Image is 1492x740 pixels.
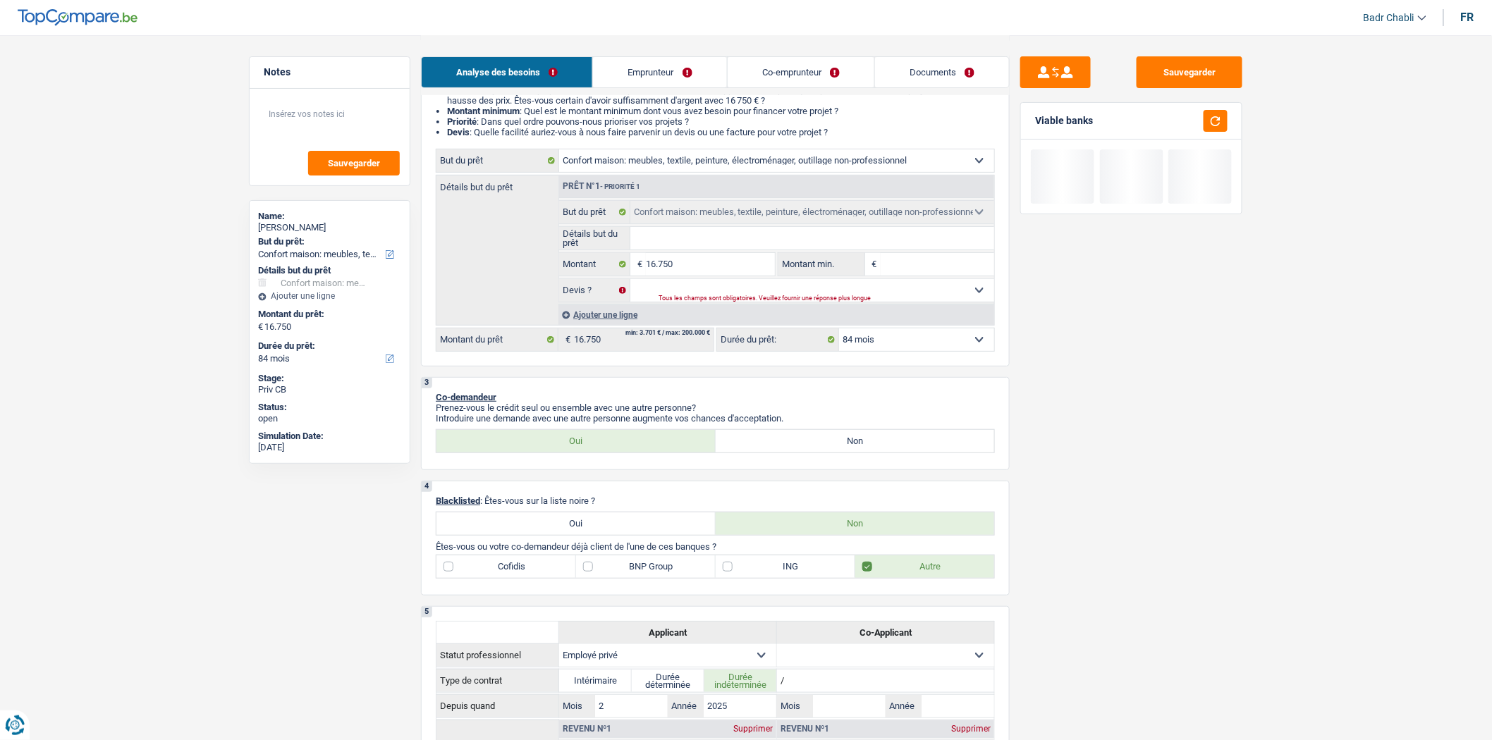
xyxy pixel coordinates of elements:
label: Montant [559,253,630,276]
label: Non [716,430,995,452]
p: : Êtes-vous sur la liste noire ? [436,495,995,506]
span: € [630,253,646,276]
input: AAAA [704,695,776,717]
th: Applicant [559,621,777,643]
input: MM [813,695,886,717]
th: Depuis quand [436,694,559,717]
div: [DATE] [258,442,401,453]
a: Documents [875,57,1009,87]
div: Simulation Date: [258,431,401,442]
label: Cofidis [436,555,576,578]
img: TopCompare Logo [18,9,137,26]
span: Co-demandeur [436,392,496,402]
div: 5 [422,607,432,617]
div: Priv CB [258,384,401,395]
div: Prêt n°1 [559,182,644,191]
label: But du prêt [436,149,559,172]
li: : Quel est le montant minimum dont vous avez besoin pour financer votre projet ? [447,106,995,116]
label: Autre [855,555,995,578]
label: Non [716,512,995,535]
label: But du prêt: [258,236,398,247]
div: min: 3.701 € / max: 200.000 € [625,330,710,336]
div: Supprimer [730,724,776,733]
a: Badr Chabli [1352,6,1426,30]
span: Devis [447,127,470,137]
div: 3 [422,378,432,388]
p: / [777,676,994,685]
span: Badr Chabli [1364,12,1414,24]
strong: Priorité [447,116,477,127]
a: Co-emprunteur [728,57,874,87]
label: Durée du prêt: [717,328,839,351]
button: Sauvegarder [308,151,400,175]
div: fr [1461,11,1474,24]
label: Détails but du prêt [559,227,630,249]
button: Sauvegarder [1137,56,1242,88]
li: : Quelle facilité auriez-vous à nous faire parvenir un devis ou une facture pour votre projet ? [447,127,995,137]
label: Durée du prêt: [258,340,398,352]
label: Oui [436,430,716,452]
span: Blacklisted [436,495,480,506]
label: ING [716,555,855,578]
label: Mois [559,695,595,717]
p: Introduire une demande avec une autre personne augmente vos chances d'acceptation. [436,413,995,424]
input: AAAA [922,695,994,717]
span: € [558,328,574,351]
a: Analyse des besoins [422,57,592,87]
div: Détails but du prêt [258,265,401,276]
li: : Dans quel ordre pouvons-nous prioriser vos projets ? [447,116,995,127]
label: Mois [777,695,813,717]
span: - Priorité 1 [600,183,640,190]
div: Status: [258,402,401,413]
p: Prenez-vous le crédit seul ou ensemble avec une autre personne? [436,402,995,413]
th: Statut professionnel [436,643,559,667]
label: Intérimaire [559,670,632,692]
label: Montant du prêt: [258,309,398,320]
div: Ajouter une ligne [558,304,994,325]
div: Revenu nº1 [777,724,833,733]
p: Êtes-vous ou votre co-demandeur déjà client de l'une de ces banques ? [436,541,995,552]
div: Revenu nº1 [559,724,615,733]
a: Emprunteur [593,57,726,87]
label: Oui [436,512,716,535]
div: Supprimer [948,724,994,733]
label: Année [668,695,704,717]
label: Année [886,695,922,717]
div: Viable banks [1035,115,1093,127]
label: Durée indéterminée [704,670,777,692]
th: Co-Applicant [777,621,995,643]
span: € [258,321,263,333]
label: Détails but du prêt [436,175,558,192]
label: Montant min. [778,253,864,276]
label: But du prêt [559,201,630,223]
span: € [865,253,881,276]
span: Sauvegarder [328,159,380,168]
label: Durée déterminée [632,670,704,692]
div: Tous les champs sont obligatoires. Veuillez fournir une réponse plus longue [659,296,960,302]
strong: Montant minimum [447,106,520,116]
th: Type de contrat [436,669,559,692]
div: [PERSON_NAME] [258,222,401,233]
div: 4 [422,481,432,492]
h5: Notes [264,66,396,78]
div: Stage: [258,373,401,384]
div: Name: [258,211,401,222]
label: BNP Group [576,555,716,578]
div: Ajouter une ligne [258,291,401,301]
input: MM [595,695,668,717]
label: Montant du prêt [436,328,558,351]
div: open [258,413,401,424]
label: Devis ? [559,279,630,302]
